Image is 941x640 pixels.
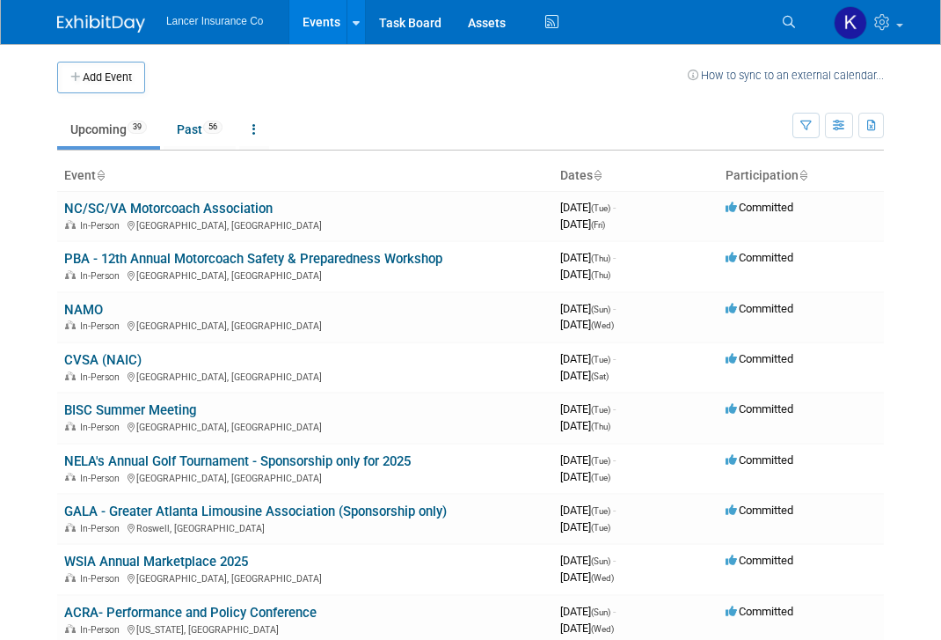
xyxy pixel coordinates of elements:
[591,305,610,314] span: (Sun)
[726,201,793,214] span: Committed
[65,573,76,582] img: In-Person Event
[80,270,125,282] span: In-Person
[591,220,605,230] span: (Fri)
[560,268,610,281] span: [DATE]
[65,473,76,482] img: In-Person Event
[560,201,616,214] span: [DATE]
[57,113,160,146] a: Upcoming39
[591,473,610,482] span: (Tue)
[64,605,317,621] a: ACRA- Performance and Policy Conference
[65,220,76,229] img: In-Person Event
[560,605,616,618] span: [DATE]
[613,201,616,214] span: -
[591,607,610,617] span: (Sun)
[593,168,602,182] a: Sort by Start Date
[799,168,807,182] a: Sort by Participation Type
[591,371,609,381] span: (Sat)
[64,419,546,433] div: [GEOGRAPHIC_DATA], [GEOGRAPHIC_DATA]
[96,168,105,182] a: Sort by Event Name
[613,504,616,517] span: -
[64,554,248,570] a: WSIA Annual Marketplace 2025
[560,402,616,416] span: [DATE]
[560,453,616,467] span: [DATE]
[560,318,614,331] span: [DATE]
[726,554,793,567] span: Committed
[591,405,610,415] span: (Tue)
[80,320,125,332] span: In-Person
[591,573,614,583] span: (Wed)
[726,251,793,264] span: Committed
[834,6,867,40] img: Kimberly Ochs
[80,371,125,383] span: In-Person
[726,605,793,618] span: Committed
[591,320,614,330] span: (Wed)
[613,352,616,365] span: -
[560,520,610,533] span: [DATE]
[560,554,616,567] span: [DATE]
[64,352,142,368] a: CVSA (NAIC)
[64,217,546,232] div: [GEOGRAPHIC_DATA], [GEOGRAPHIC_DATA]
[65,320,76,329] img: In-Person Event
[591,624,614,634] span: (Wed)
[613,554,616,567] span: -
[560,470,610,483] span: [DATE]
[560,419,610,432] span: [DATE]
[560,302,616,315] span: [DATE]
[64,570,546,585] div: [GEOGRAPHIC_DATA], [GEOGRAPHIC_DATA]
[64,302,103,318] a: NAMO
[726,453,793,467] span: Committed
[80,422,125,433] span: In-Person
[726,504,793,517] span: Committed
[80,523,125,534] span: In-Person
[203,121,222,134] span: 56
[560,369,609,382] span: [DATE]
[591,203,610,213] span: (Tue)
[726,302,793,315] span: Committed
[613,453,616,467] span: -
[591,523,610,533] span: (Tue)
[65,624,76,633] img: In-Person Event
[553,161,719,191] th: Dates
[65,422,76,430] img: In-Person Event
[591,254,610,263] span: (Thu)
[591,270,610,280] span: (Thu)
[64,402,196,418] a: BISC Summer Meeting
[57,62,145,93] button: Add Event
[80,220,125,232] span: In-Person
[164,113,236,146] a: Past56
[64,318,546,332] div: [GEOGRAPHIC_DATA], [GEOGRAPHIC_DATA]
[80,624,125,636] span: In-Person
[65,270,76,279] img: In-Person Event
[64,520,546,534] div: Roswell, [GEOGRAPHIC_DATA]
[64,470,546,484] div: [GEOGRAPHIC_DATA], [GEOGRAPHIC_DATA]
[64,268,546,282] div: [GEOGRAPHIC_DATA], [GEOGRAPHIC_DATA]
[560,217,605,231] span: [DATE]
[591,422,610,431] span: (Thu)
[64,201,273,217] a: NC/SC/VA Motorcoach Association
[560,622,614,635] span: [DATE]
[64,369,546,383] div: [GEOGRAPHIC_DATA], [GEOGRAPHIC_DATA]
[80,473,125,484] span: In-Person
[57,161,553,191] th: Event
[719,161,884,191] th: Participation
[64,504,447,519] a: GALA - Greater Atlanta Limousine Association (Sponsorship only)
[613,402,616,416] span: -
[726,402,793,416] span: Committed
[80,573,125,585] span: In-Person
[64,622,546,636] div: [US_STATE], [GEOGRAPHIC_DATA]
[613,251,616,264] span: -
[65,523,76,532] img: In-Person Event
[65,371,76,380] img: In-Person Event
[726,352,793,365] span: Committed
[591,506,610,516] span: (Tue)
[591,456,610,466] span: (Tue)
[560,570,614,584] span: [DATE]
[64,251,442,267] a: PBA - 12th Annual Motorcoach Safety & Preparedness Workshop
[166,15,263,27] span: Lancer Insurance Co
[688,69,884,82] a: How to sync to an external calendar...
[591,355,610,364] span: (Tue)
[64,453,411,469] a: NELA's Annual Golf Tournament - Sponsorship only for 2025
[591,556,610,566] span: (Sun)
[128,121,147,134] span: 39
[560,504,616,517] span: [DATE]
